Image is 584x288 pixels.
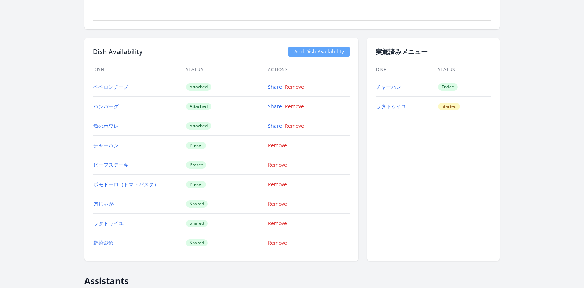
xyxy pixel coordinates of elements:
[268,220,287,227] a: Remove
[186,103,211,110] span: Attached
[268,83,282,90] a: Share
[438,103,460,110] span: Started
[376,62,438,77] th: Dish
[438,62,491,77] th: Status
[186,83,211,91] span: Attached
[84,270,500,286] h2: Assistants
[93,161,129,168] a: ビーフステーキ
[93,142,119,149] a: チャーハン
[186,200,208,208] span: Shared
[186,122,211,130] span: Attached
[376,47,491,57] h2: 実施済みメニュー
[268,239,287,246] a: Remove
[285,83,304,90] a: Remove
[93,122,119,129] a: 魚のポワレ
[376,103,406,110] a: ラタトゥイユ
[186,239,208,246] span: Shared
[186,161,206,169] span: Preset
[186,142,206,149] span: Preset
[285,122,304,129] a: Remove
[93,83,129,90] a: ペペロンチーノ
[376,83,401,90] a: チャーハン
[288,47,350,57] a: Add Dish Availability
[93,47,143,57] h2: Dish Availability
[186,181,206,188] span: Preset
[268,200,287,207] a: Remove
[268,181,287,188] a: Remove
[285,103,304,110] a: Remove
[267,62,350,77] th: Actions
[186,220,208,227] span: Shared
[93,200,114,207] a: 肉じゃが
[268,122,282,129] a: Share
[268,103,282,110] a: Share
[93,239,114,246] a: 野菜炒め
[93,103,119,110] a: ハンバーグ
[93,220,124,227] a: ラタトゥイユ
[438,83,458,91] span: Ended
[268,161,287,168] a: Remove
[268,142,287,149] a: Remove
[93,62,186,77] th: Dish
[93,181,159,188] a: ポモドーロ（トマトパスタ）
[186,62,268,77] th: Status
